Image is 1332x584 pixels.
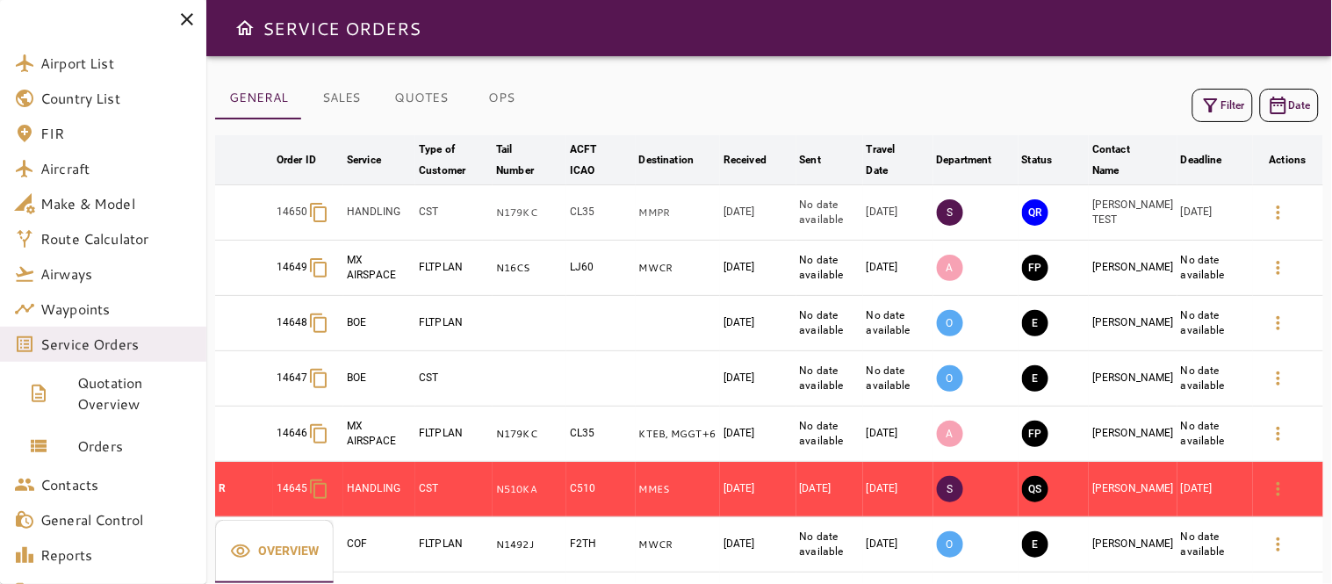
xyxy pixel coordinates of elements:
[77,372,192,415] span: Quotation Overview
[496,139,540,181] div: Tail Number
[796,407,863,462] td: No date available
[639,427,716,442] p: KTEB, MGGT, KTEB, MGGT, KTEB, MGGT, KTEB, MGGT
[277,149,339,170] span: Order ID
[496,482,563,497] p: N510KA
[867,139,907,181] div: Travel Date
[40,158,192,179] span: Aircraft
[796,296,863,351] td: No date available
[347,149,404,170] span: Service
[277,315,308,330] p: 14648
[277,205,308,220] p: 14650
[1177,185,1253,241] td: [DATE]
[1257,413,1300,455] button: Details
[1022,476,1048,502] button: QUOTE SENT
[343,462,415,517] td: HANDLING
[1192,89,1253,122] button: Filter
[937,365,963,392] p: O
[1022,310,1048,336] button: EXECUTION
[639,149,694,170] div: Destination
[796,185,863,241] td: No date available
[863,462,933,517] td: [DATE]
[277,371,308,386] p: 14647
[463,77,542,119] button: OPS
[639,537,716,552] p: MWCR
[1257,191,1300,234] button: Details
[263,14,421,42] h6: SERVICE ORDERS
[1022,149,1076,170] span: Status
[937,476,963,502] p: S
[566,517,636,573] td: F2TH
[215,520,334,583] div: basic tabs example
[937,255,963,281] p: A
[496,261,563,276] p: N16CS
[215,77,302,119] button: GENERAL
[863,185,933,241] td: [DATE]
[343,296,415,351] td: BOE
[639,205,716,220] p: MMPR
[277,426,308,441] p: 14646
[40,299,192,320] span: Waypoints
[40,334,192,355] span: Service Orders
[1022,421,1048,447] button: FINAL PREPARATION
[1181,149,1245,170] span: Deadline
[40,474,192,495] span: Contacts
[419,139,466,181] div: Type of Customer
[419,139,489,181] span: Type of Customer
[1022,199,1048,226] button: QUOTE REQUESTED
[937,149,1015,170] span: Department
[227,11,263,46] button: Open drawer
[415,296,493,351] td: FLTPLAN
[1177,351,1253,407] td: No date available
[720,296,796,351] td: [DATE]
[215,520,334,583] button: Overview
[570,139,632,181] span: ACFT ICAO
[343,185,415,241] td: HANDLING
[720,462,796,517] td: [DATE]
[1089,351,1177,407] td: [PERSON_NAME]
[40,544,192,566] span: Reports
[496,427,563,442] p: N179KC
[415,517,493,573] td: FLTPLAN
[1089,185,1177,241] td: [PERSON_NAME] TEST
[1177,462,1253,517] td: [DATE]
[720,407,796,462] td: [DATE]
[215,77,542,119] div: basic tabs example
[77,436,192,457] span: Orders
[570,139,609,181] div: ACFT ICAO
[415,407,493,462] td: FLTPLAN
[40,263,192,285] span: Airways
[277,149,316,170] div: Order ID
[1181,149,1222,170] div: Deadline
[40,53,192,74] span: Airport List
[415,241,493,296] td: FLTPLAN
[566,185,636,241] td: CL35
[1177,241,1253,296] td: No date available
[937,421,963,447] p: A
[937,199,963,226] p: S
[639,149,716,170] span: Destination
[381,77,463,119] button: QUOTES
[724,149,767,170] div: Received
[40,228,192,249] span: Route Calculator
[800,149,822,170] div: Sent
[1257,468,1300,510] button: Details
[566,407,636,462] td: CL35
[720,351,796,407] td: [DATE]
[863,241,933,296] td: [DATE]
[496,537,563,552] p: N1492J
[863,351,933,407] td: No date available
[277,260,308,275] p: 14649
[1092,139,1151,181] div: Contact Name
[720,185,796,241] td: [DATE]
[724,149,789,170] span: Received
[496,205,563,220] p: N179KC
[347,149,381,170] div: Service
[1089,462,1177,517] td: [PERSON_NAME]
[1177,517,1253,573] td: No date available
[1092,139,1174,181] span: Contact Name
[343,407,415,462] td: MX AIRSPACE
[1022,255,1048,281] button: FINAL PREPARATION
[796,517,863,573] td: No date available
[1177,407,1253,462] td: No date available
[937,531,963,558] p: O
